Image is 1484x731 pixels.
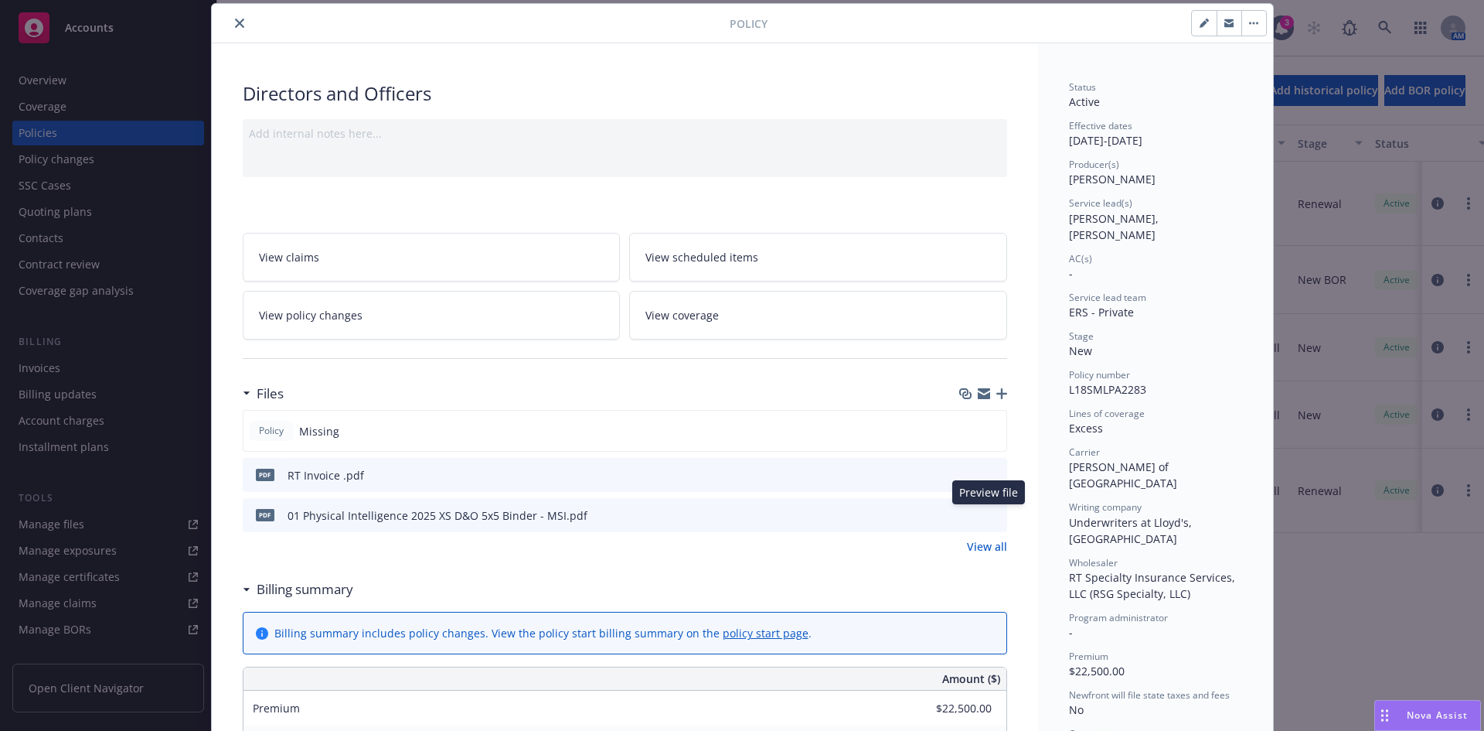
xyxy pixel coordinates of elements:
[243,291,621,340] a: View policy changes
[942,671,1000,687] span: Amount ($)
[1069,421,1103,436] span: Excess
[1374,700,1481,731] button: Nova Assist
[1069,446,1100,459] span: Carrier
[645,307,719,323] span: View coverage
[987,467,1001,483] button: preview file
[230,14,249,32] button: close
[1069,382,1146,397] span: L18SMLPA2283
[1069,211,1162,242] span: [PERSON_NAME], [PERSON_NAME]
[1069,158,1119,171] span: Producer(s)
[257,579,353,599] h3: Billing summary
[629,233,1007,282] a: View scheduled items
[274,625,812,641] div: Billing summary includes policy changes. View the policy start billing summary on the .
[1069,252,1092,265] span: AC(s)
[1069,570,1238,601] span: RT Specialty Insurance Services, LLC (RSG Specialty, LLC)
[1069,305,1134,319] span: ERS - Private
[256,469,274,480] span: pdf
[288,507,587,524] div: 01 Physical Intelligence 2025 XS D&O 5x5 Binder - MSI.pdf
[952,480,1025,504] div: Preview file
[1069,702,1084,717] span: No
[645,249,758,265] span: View scheduled items
[1069,556,1118,569] span: Wholesaler
[1069,196,1132,210] span: Service lead(s)
[1069,459,1177,490] span: [PERSON_NAME] of [GEOGRAPHIC_DATA]
[253,701,300,716] span: Premium
[299,423,339,439] span: Missing
[629,291,1007,340] a: View coverage
[243,579,353,599] div: Billing summary
[1069,611,1168,624] span: Program administrator
[1069,119,1132,132] span: Effective dates
[730,15,768,32] span: Policy
[249,125,1001,142] div: Add internal notes here...
[962,467,975,483] button: download file
[243,80,1007,107] div: Directors and Officers
[1069,515,1195,546] span: Underwriters at Lloyd's, [GEOGRAPHIC_DATA]
[257,384,284,404] h3: Files
[1069,650,1108,663] span: Premium
[1069,664,1125,678] span: $22,500.00
[1069,343,1092,358] span: New
[256,509,274,521] span: pdf
[1069,94,1100,109] span: Active
[1069,500,1142,514] span: Writing company
[1375,701,1394,730] div: Drag to move
[723,626,808,640] a: policy start page
[1069,172,1156,186] span: [PERSON_NAME]
[259,249,319,265] span: View claims
[967,538,1007,555] a: View all
[1069,625,1073,640] span: -
[1069,407,1145,420] span: Lines of coverage
[256,424,287,438] span: Policy
[243,384,284,404] div: Files
[987,507,1001,524] button: preview file
[259,307,362,323] span: View policy changes
[243,233,621,282] a: View claims
[288,467,364,483] div: RT Invoice .pdf
[1069,291,1146,304] span: Service lead team
[1069,266,1073,281] span: -
[1069,368,1130,381] span: Policy number
[1407,709,1468,722] span: Nova Assist
[1069,688,1230,702] span: Newfront will file state taxes and fees
[962,507,975,524] button: download file
[1069,80,1096,94] span: Status
[900,697,1001,720] input: 0.00
[1069,119,1242,149] div: [DATE] - [DATE]
[1069,330,1094,343] span: Stage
